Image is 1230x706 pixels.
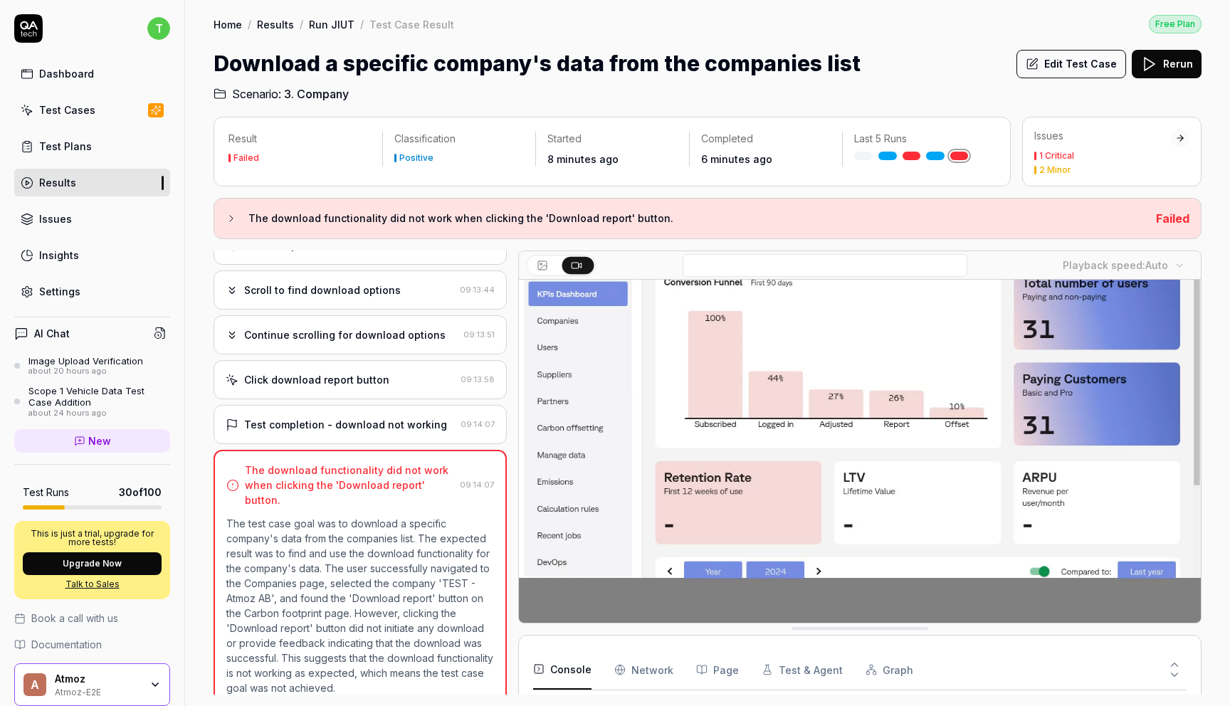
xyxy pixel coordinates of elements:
a: Results [257,17,294,31]
p: Started [547,132,678,146]
span: 30 of 100 [119,485,162,500]
div: Continue scrolling for download options [244,327,446,342]
a: Settings [14,278,170,305]
span: New [88,433,111,448]
button: AAtmozAtmoz-E2E [14,663,170,706]
time: 6 minutes ago [701,153,772,165]
div: Click download report button [244,372,389,387]
a: Talk to Sales [23,578,162,591]
a: Dashboard [14,60,170,88]
p: Classification [394,132,525,146]
a: New [14,429,170,453]
div: Positive [399,154,433,162]
div: / [360,17,364,31]
p: Completed [701,132,831,146]
time: 09:14:07 [461,419,495,429]
div: Atmoz [55,673,140,685]
h3: The download functionality did not work when clicking the 'Download report' button. [248,210,1145,227]
div: Settings [39,284,80,299]
span: Failed [1156,211,1189,226]
a: Image Upload Verificationabout 20 hours ago [14,355,170,376]
div: Test Case Result [369,17,454,31]
div: Results [39,175,76,190]
div: Test Cases [39,102,95,117]
a: Scope 1 Vehicle Data Test Case Additionabout 24 hours ago [14,385,170,418]
button: Edit Test Case [1016,50,1126,78]
span: A [23,673,46,696]
a: Scenario:3. Company [214,85,349,102]
div: Issues [1034,129,1171,143]
div: about 24 hours ago [28,409,170,418]
button: t [147,14,170,43]
div: / [300,17,303,31]
div: Test Plans [39,139,92,154]
span: 3. Company [284,85,349,102]
h1: Download a specific company's data from the companies list [214,48,861,80]
time: 8 minutes ago [547,153,619,165]
button: Free Plan [1149,14,1202,33]
a: Test Cases [14,96,170,124]
button: Test & Agent [762,650,843,690]
button: Graph [866,650,913,690]
div: Insights [39,248,79,263]
h4: AI Chat [34,326,70,341]
button: Rerun [1132,50,1202,78]
a: Results [14,169,170,196]
div: Scroll to find download options [244,283,401,297]
div: 2 Minor [1039,166,1071,174]
button: Page [696,650,739,690]
a: Book a call with us [14,611,170,626]
div: Atmoz-E2E [55,685,140,697]
span: t [147,17,170,40]
time: 09:14:07 [460,480,494,490]
div: 1 Critical [1039,152,1074,160]
span: Book a call with us [31,611,118,626]
button: Upgrade Now [23,552,162,575]
time: 09:13:44 [460,285,495,295]
p: The test case goal was to download a specific company's data from the companies list. The expecte... [226,516,494,695]
div: Scope 1 Vehicle Data Test Case Addition [28,385,170,409]
div: Failed [233,154,259,162]
span: Documentation [31,637,102,652]
p: Last 5 Runs [854,132,984,146]
div: about 20 hours ago [28,367,143,376]
a: Home [214,17,242,31]
div: Test completion - download not working [244,417,447,432]
div: Free Plan [1149,15,1202,33]
p: Result [228,132,371,146]
a: Documentation [14,637,170,652]
a: Run JIUT [309,17,354,31]
div: Image Upload Verification [28,355,143,367]
span: Scenario: [229,85,281,102]
a: Issues [14,205,170,233]
p: This is just a trial, upgrade for more tests! [23,529,162,547]
div: / [248,17,251,31]
div: Playback speed: [1063,258,1168,273]
div: Issues [39,211,72,226]
button: The download functionality did not work when clicking the 'Download report' button. [226,210,1145,227]
div: Dashboard [39,66,94,81]
time: 09:13:58 [461,374,495,384]
button: Console [533,650,592,690]
time: 09:13:51 [463,330,495,339]
a: Insights [14,241,170,269]
div: The download functionality did not work when clicking the 'Download report' button. [245,463,454,507]
h5: Test Runs [23,486,69,499]
a: Test Plans [14,132,170,160]
button: Network [614,650,673,690]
